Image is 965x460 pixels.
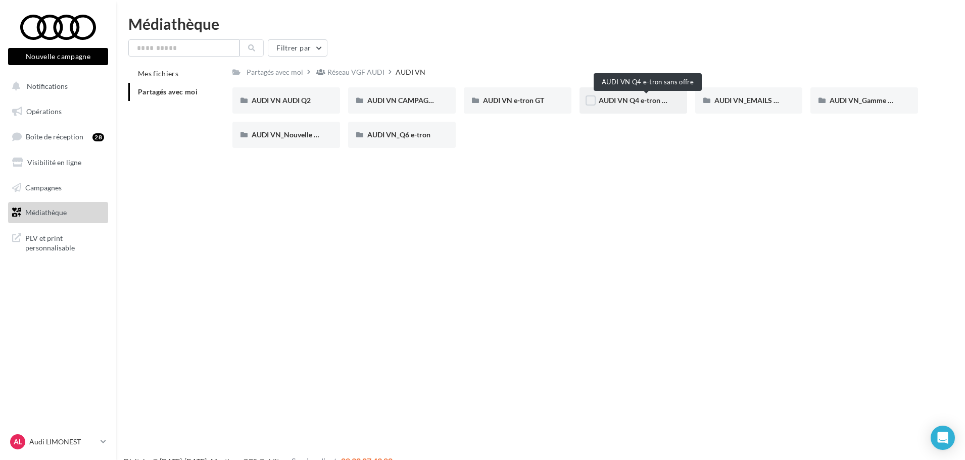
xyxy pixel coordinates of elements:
[8,432,108,451] a: AL Audi LIMONEST
[26,107,62,116] span: Opérations
[25,183,62,191] span: Campagnes
[6,126,110,147] a: Boîte de réception28
[25,208,67,217] span: Médiathèque
[26,132,83,141] span: Boîte de réception
[138,69,178,78] span: Mes fichiers
[14,437,22,447] span: AL
[29,437,96,447] p: Audi LIMONEST
[128,16,953,31] div: Médiathèque
[27,82,68,90] span: Notifications
[25,231,104,253] span: PLV et print personnalisable
[247,67,303,77] div: Partagés avec moi
[6,227,110,257] a: PLV et print personnalisable
[599,96,693,105] span: AUDI VN Q4 e-tron sans offre
[594,73,702,91] div: AUDI VN Q4 e-tron sans offre
[830,96,919,105] span: AUDI VN_Gamme Q8 e-tron
[138,87,198,96] span: Partagés avec moi
[268,39,327,57] button: Filtrer par
[396,67,425,77] div: AUDI VN
[92,133,104,141] div: 28
[367,130,430,139] span: AUDI VN_Q6 e-tron
[714,96,821,105] span: AUDI VN_EMAILS COMMANDES
[327,67,384,77] div: Réseau VGF AUDI
[252,130,344,139] span: AUDI VN_Nouvelle A6 e-tron
[8,48,108,65] button: Nouvelle campagne
[6,76,106,97] button: Notifications
[6,177,110,198] a: Campagnes
[367,96,526,105] span: AUDI VN CAMPAGNE HYBRIDE RECHARGEABLE
[6,202,110,223] a: Médiathèque
[931,426,955,450] div: Open Intercom Messenger
[483,96,544,105] span: AUDI VN e-tron GT
[27,158,81,167] span: Visibilité en ligne
[6,101,110,122] a: Opérations
[6,152,110,173] a: Visibilité en ligne
[252,96,311,105] span: AUDI VN AUDI Q2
